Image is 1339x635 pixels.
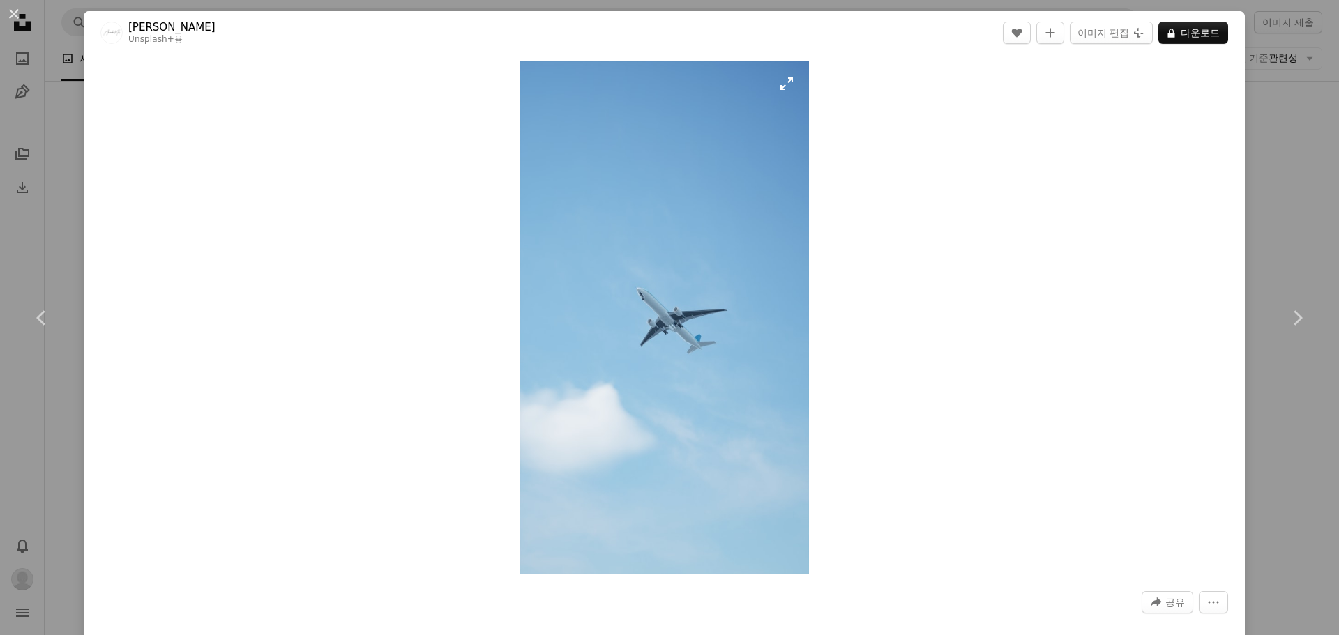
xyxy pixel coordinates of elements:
[1165,592,1185,613] span: 공유
[128,34,174,44] a: Unsplash+
[1036,22,1064,44] button: 컬렉션에 추가
[128,34,215,45] div: 용
[1070,22,1153,44] button: 이미지 편집
[520,61,809,574] img: 푸른 하늘을 나는 대형 비행기
[520,61,809,574] button: 이 이미지 확대
[1142,591,1193,613] button: 이 이미지 공유
[128,20,215,34] a: [PERSON_NAME]
[100,22,123,44] img: Alexander Mils의 프로필로 이동
[1255,251,1339,385] a: 다음
[1003,22,1031,44] button: 좋아요
[1199,591,1228,613] button: 더 많은 작업
[1158,22,1228,44] button: 다운로드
